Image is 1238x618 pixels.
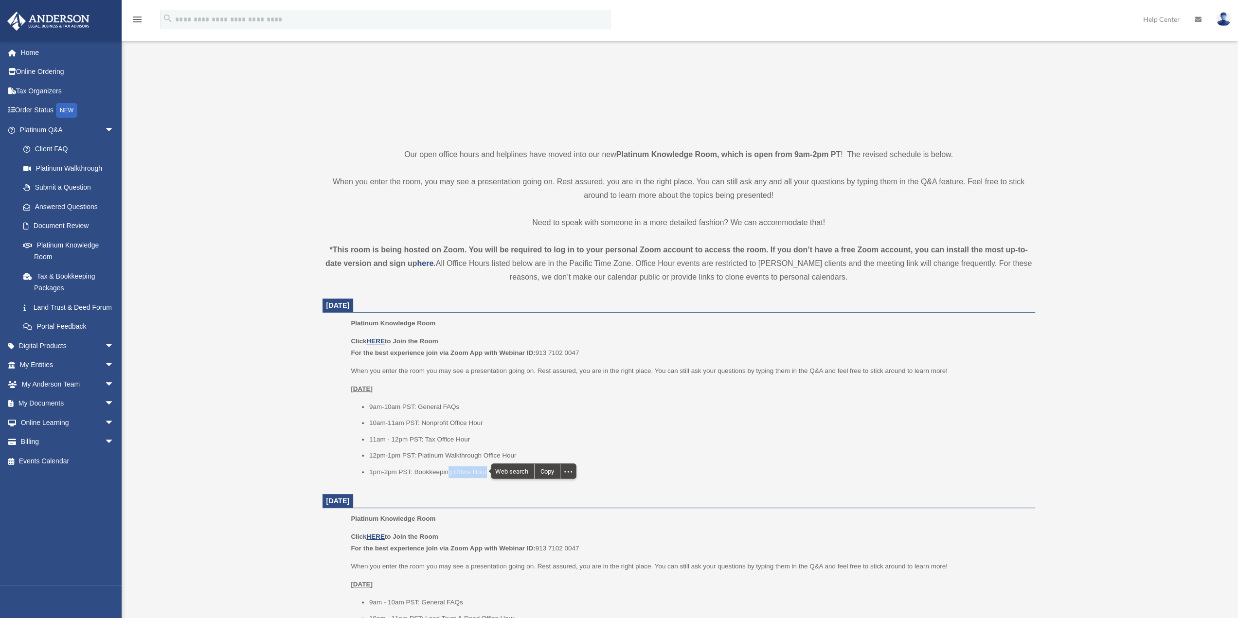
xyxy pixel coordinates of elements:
[4,12,92,31] img: Anderson Advisors Platinum Portal
[7,432,129,452] a: Billingarrow_drop_down
[535,464,560,478] div: Copy
[369,597,1028,608] li: 9am - 10am PST: General FAQs
[351,545,535,552] b: For the best experience join via Zoom App with Webinar ID:
[369,417,1028,429] li: 10am-11am PST: Nonprofit Office Hour
[105,120,124,140] span: arrow_drop_down
[369,450,1028,461] li: 12pm-1pm PST: Platinum Walkthrough Office Hour
[7,336,129,355] a: Digital Productsarrow_drop_down
[351,533,438,540] b: Click to Join the Room
[7,374,129,394] a: My Anderson Teamarrow_drop_down
[14,235,124,266] a: Platinum Knowledge Room
[369,466,1028,478] li: 1pm-2pm PST: Bookkeeping Office Hour
[616,150,841,159] strong: Platinum Knowledge Room, which is open from 9am-2pm PT
[105,413,124,433] span: arrow_drop_down
[14,159,129,178] a: Platinum Walkthrough
[7,451,129,471] a: Events Calendar
[351,385,373,392] u: [DATE]
[326,301,350,309] span: [DATE]
[369,401,1028,413] li: 9am-10am PST: General FAQs
[323,175,1035,202] p: When you enter the room, you may see a presentation going on. Rest assured, you are in the right ...
[351,561,1028,572] p: When you enter the room you may see a presentation going on. Rest assured, you are in the right p...
[323,243,1035,284] div: All Office Hours listed below are in the Pacific Time Zone. Office Hour events are restricted to ...
[7,120,129,140] a: Platinum Q&Aarrow_drop_down
[14,197,129,216] a: Answered Questions
[491,464,534,478] span: Web search
[7,413,129,432] a: Online Learningarrow_drop_down
[366,337,384,345] a: HERE
[417,259,433,267] a: here
[131,14,143,25] i: menu
[14,317,129,336] a: Portal Feedback
[351,337,438,345] b: Click to Join the Room
[105,374,124,394] span: arrow_drop_down
[105,394,124,414] span: arrow_drop_down
[14,140,129,159] a: Client FAQ
[105,336,124,356] span: arrow_drop_down
[351,319,435,327] span: Platinum Knowledge Room
[105,432,124,452] span: arrow_drop_down
[351,581,373,588] u: [DATE]
[7,355,129,375] a: My Entitiesarrow_drop_down
[14,298,129,317] a: Land Trust & Deed Forum
[162,13,173,24] i: search
[325,246,1028,267] strong: *This room is being hosted on Zoom. You will be required to log in to your personal Zoom account ...
[369,434,1028,445] li: 11am - 12pm PST: Tax Office Hour
[323,148,1035,161] p: Our open office hours and helplines have moved into our new ! The revised schedule is below.
[14,266,129,298] a: Tax & Bookkeeping Packages
[351,349,535,356] b: For the best experience join via Zoom App with Webinar ID:
[326,497,350,505] span: [DATE]
[433,259,435,267] strong: .
[7,43,129,62] a: Home
[14,178,129,197] a: Submit a Question
[56,103,77,118] div: NEW
[366,533,384,540] a: HERE
[1216,12,1231,26] img: User Pic
[323,216,1035,230] p: Need to speak with someone in a more detailed fashion? We can accommodate that!
[7,81,129,101] a: Tax Organizers
[351,335,1028,358] p: 913 7102 0047
[351,515,435,522] span: Platinum Knowledge Room
[7,62,129,82] a: Online Ordering
[131,17,143,25] a: menu
[14,216,129,236] a: Document Review
[351,365,1028,377] p: When you enter the room you may see a presentation going on. Rest assured, you are in the right p...
[7,101,129,121] a: Order StatusNEW
[7,394,129,413] a: My Documentsarrow_drop_down
[105,355,124,375] span: arrow_drop_down
[351,531,1028,554] p: 913 7102 0047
